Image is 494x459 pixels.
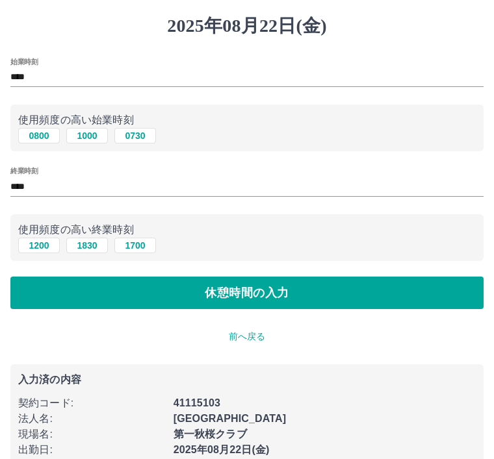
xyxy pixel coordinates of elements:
[66,238,108,253] button: 1830
[174,444,270,455] b: 2025年08月22日(金)
[66,128,108,143] button: 1000
[18,375,476,385] p: 入力済の内容
[10,277,484,309] button: 休憩時間の入力
[18,128,60,143] button: 0800
[10,56,38,66] label: 始業時刻
[10,330,484,343] p: 前へ戻る
[114,238,156,253] button: 1700
[18,112,476,128] p: 使用頻度の高い始業時刻
[18,395,166,411] p: 契約コード :
[10,166,38,176] label: 終業時刻
[114,128,156,143] button: 0730
[10,15,484,37] h1: 2025年08月22日(金)
[174,397,220,408] b: 41115103
[18,427,166,442] p: 現場名 :
[174,413,287,424] b: [GEOGRAPHIC_DATA]
[18,411,166,427] p: 法人名 :
[18,442,166,458] p: 出勤日 :
[18,238,60,253] button: 1200
[18,222,476,238] p: 使用頻度の高い終業時刻
[174,428,247,440] b: 第一秋桜クラブ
